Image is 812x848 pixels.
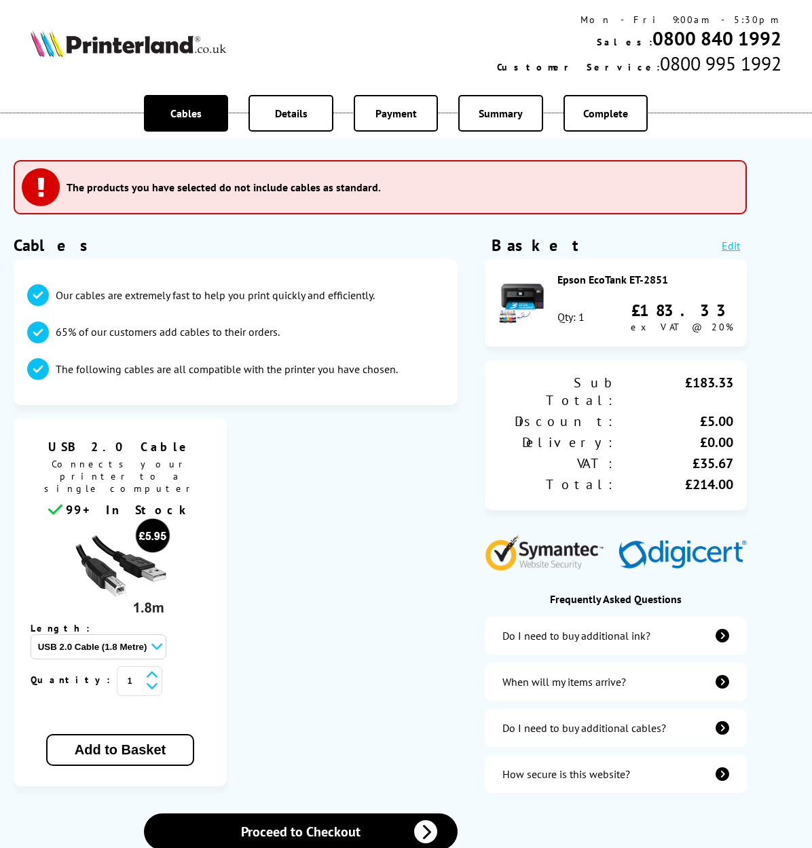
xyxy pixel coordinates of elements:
a: additional-ink [485,617,747,655]
img: usb cable [69,518,171,619]
span: Connects your printer to a single computer [20,455,220,501]
span: Details [275,107,308,120]
a: items-arrive [485,663,747,701]
p: 65% of our customers add cables to their orders. [56,324,280,339]
div: VAT: [498,455,616,472]
img: Printerland Logo [31,30,225,58]
span: Complete [583,107,628,120]
div: £183.33 [616,374,733,409]
div: £183.33 [631,300,733,321]
div: Do I need to buy additional cables? [502,721,666,735]
div: £35.67 [616,455,733,472]
div: Basket [492,235,580,256]
a: additional-cables [485,709,747,747]
img: Digicert [619,540,747,571]
img: Symantec Website Security [485,532,613,571]
div: Sub Total: [498,374,616,409]
p: The following cables are all compatible with the printer you have chosen. [56,362,398,377]
div: Delivery: [498,433,616,451]
a: 0800 840 1992 [652,26,781,51]
div: When will my items arrive? [502,675,626,689]
h3: The products you have selected do not include cables as standard. [67,180,381,194]
div: £0.00 [616,433,733,451]
span: ex VAT @ 20% [631,321,733,333]
div: Mon - Fri 9:00am - 5:30pm [497,14,781,26]
span: Customer Service: [497,61,660,73]
span: 0800 995 1992 [660,51,781,76]
a: secure-website [485,755,747,793]
div: How secure is this website? [502,767,630,781]
span: USB 2.0 Cable [24,439,217,455]
div: Do I need to buy additional ink? [502,629,650,642]
h1: Cables [14,235,458,256]
span: Quantity: [31,674,117,686]
div: Discount: [498,412,616,430]
span: Summary [479,107,523,120]
span: Cables [170,107,202,120]
span: 99+ In Stock [66,502,192,518]
span: Sales: [597,36,652,48]
span: Length: [31,622,103,634]
div: £5.00 [616,412,733,430]
img: Epson EcoTank ET-2851 [498,278,546,326]
div: Total: [498,476,616,493]
div: Qty: 1 [557,310,585,324]
p: Our cables are extremely fast to help you print quickly and efficiently. [56,288,375,303]
div: Epson EcoTank ET-2851 [557,273,734,286]
button: Add to Basket [46,734,194,766]
div: £214.00 [616,476,733,493]
span: Payment [375,107,417,120]
a: Edit [722,239,740,252]
div: Frequently Asked Questions [485,592,747,606]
